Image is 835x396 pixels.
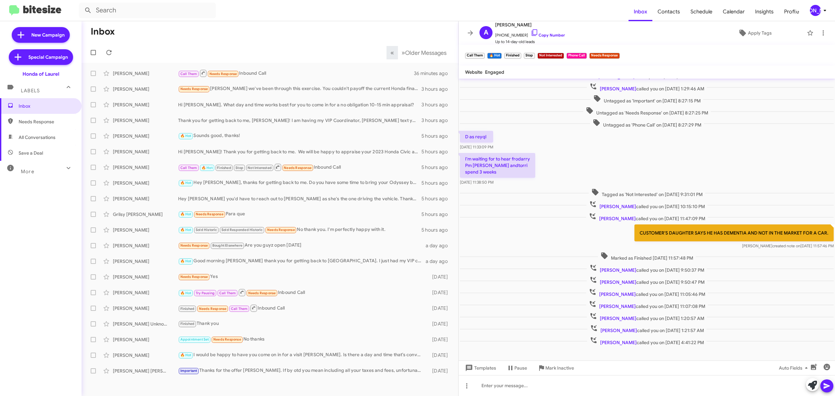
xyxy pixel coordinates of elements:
span: Older Messages [405,49,447,56]
div: No thanks [178,336,425,343]
div: 5 hours ago [421,148,453,155]
p: D as reyql [460,131,493,143]
div: [DATE] [425,289,453,296]
span: Needs Response [180,243,208,248]
a: Special Campaign [9,49,73,65]
div: 5 hours ago [421,227,453,233]
span: Save a Deal [19,150,43,156]
div: Grilsy [PERSON_NAME] [113,211,178,218]
div: [PERSON_NAME] [113,180,178,186]
button: Previous [387,46,398,59]
button: Next [398,46,450,59]
div: [PERSON_NAME] [113,164,178,171]
span: Special Campaign [28,54,68,60]
div: Yes [178,273,425,281]
span: Important [180,369,197,373]
div: [PERSON_NAME] [113,274,178,280]
span: Bought Elsewhere [212,243,242,248]
button: Pause [501,362,532,374]
div: Para que [178,210,421,218]
span: called you on [DATE] 9:50:47 PM [587,276,707,285]
div: [PERSON_NAME] [113,133,178,139]
p: CUSTOMER'S DAUGHTER SAYS HE HAS DEMENTIA AND NOT IN THE MARKET FOR A CAR. [634,224,834,241]
span: 🔥 Hot [180,353,191,357]
div: a day ago [425,242,453,249]
div: [PERSON_NAME] Unknown [113,321,178,327]
small: Finished [504,53,521,59]
span: Stop [235,166,243,170]
span: Needs Response [213,337,241,342]
span: Needs Response [267,228,295,232]
span: [PERSON_NAME] [600,327,637,333]
span: Appointment Set [180,337,209,342]
span: [PERSON_NAME] [600,204,636,209]
span: Labels [21,88,40,94]
span: 🔥 Hot [180,291,191,295]
nav: Page navigation example [387,46,450,59]
div: [PERSON_NAME] [113,101,178,108]
div: [PERSON_NAME] [810,5,821,16]
div: Inbound Call [178,69,414,77]
span: Schedule [685,2,718,21]
div: Hey [PERSON_NAME] you'd have to reach out to [PERSON_NAME] as she's the one driving the vehicle. ... [178,195,421,202]
button: Auto Fields [774,362,815,374]
span: Inbox [19,103,74,109]
div: 3 hours ago [421,86,453,92]
span: Tagged as 'Not Interested' on [DATE] 9:31:01 PM [589,188,705,198]
div: 36 minutes ago [414,70,453,77]
div: Inbound Call [178,288,425,297]
span: Needs Response [196,212,223,216]
a: New Campaign [12,27,70,43]
div: 5 hours ago [421,133,453,139]
div: [PERSON_NAME] [113,227,178,233]
div: [DATE] [425,274,453,280]
span: A [484,27,488,38]
span: 🔥 Hot [180,259,191,263]
small: Phone Call [567,53,587,59]
span: Apply Tags [748,27,772,39]
span: [DATE] 11:38:50 PM [460,180,493,185]
small: 🔥 Hot [487,53,501,59]
small: Stop [524,53,535,59]
span: New Campaign [31,32,65,38]
div: Hi [PERSON_NAME]! Thank you for getting back to me. We will be happy to appraise your 2023 Honda ... [178,148,421,155]
span: called you on [DATE] 4:41:22 PM [587,336,706,346]
button: Templates [459,362,501,374]
span: Profile [779,2,804,21]
span: 🔥 Hot [180,212,191,216]
div: Thanks for the offer [PERSON_NAME]. If by otd you mean including all your taxes and fees, unfortu... [178,367,425,374]
span: Needs Response [180,87,208,91]
h1: Inbox [91,26,115,37]
div: Hey [PERSON_NAME], thanks for getting back to me. Do you have some time to bring your Odyssey by ... [178,179,421,187]
div: 3 hours ago [421,101,453,108]
span: called you on [DATE] 9:50:37 PM [587,264,707,273]
span: called you on [DATE] 11:07:08 PM [586,300,708,310]
div: Honda of Laurel [23,71,59,77]
span: [PERSON_NAME] [DATE] 11:57:46 PM [742,243,834,248]
div: [DATE] [425,305,453,312]
span: All Conversations [19,134,55,141]
small: Call Them [465,53,485,59]
span: [PERSON_NAME] [599,303,636,309]
span: Website [465,69,482,75]
span: 🔥 Hot [202,166,213,170]
div: Thank you for getting back to me, [PERSON_NAME]! I am having my VIP Coordinator, [PERSON_NAME] te... [178,117,421,124]
span: 🔥 Hot [180,181,191,185]
div: [PERSON_NAME] [113,289,178,296]
div: 5 hours ago [421,164,453,171]
div: Thank you [178,320,425,327]
input: Search [79,3,216,18]
span: Untagged as 'Needs Response' on [DATE] 8:27:25 PM [583,107,711,116]
span: Call Them [180,72,197,76]
div: Inbound Call [178,304,425,312]
span: [PERSON_NAME] [599,216,636,221]
a: Calendar [718,2,750,21]
span: Sold Responded Historic [221,228,263,232]
a: Insights [750,2,779,21]
p: I'm waiting for to hear frodarry Pm [PERSON_NAME] andtorri spend 3 weeks [460,153,535,178]
div: [PERSON_NAME] [113,148,178,155]
span: [PERSON_NAME] [600,86,636,92]
div: [PERSON_NAME] [PERSON_NAME] [113,368,178,374]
